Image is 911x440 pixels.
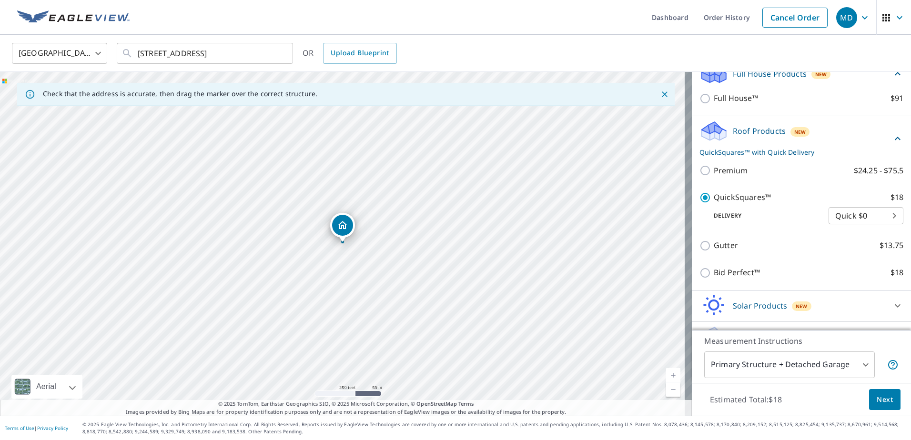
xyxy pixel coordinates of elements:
[82,421,906,435] p: © 2025 Eagle View Technologies, Inc. and Pictometry International Corp. All Rights Reserved. Repo...
[794,128,806,136] span: New
[887,359,899,370] span: Your report will include the primary structure and a detached garage if one exists.
[37,425,68,431] a: Privacy Policy
[699,325,903,348] div: Walls ProductsNew
[666,382,680,397] a: Current Level 17, Zoom Out
[218,400,474,408] span: © 2025 TomTom, Earthstar Geographics SIO, © 2025 Microsoft Corporation, ©
[458,400,474,407] a: Terms
[658,88,671,100] button: Close
[796,302,808,310] span: New
[704,335,899,347] p: Measurement Instructions
[11,375,82,399] div: Aerial
[330,213,355,242] div: Dropped pin, building 1, Residential property, 171 Woodpecker Rd Jenkintown, PA 19046
[331,47,389,59] span: Upload Blueprint
[699,211,829,220] p: Delivery
[323,43,396,64] a: Upload Blueprint
[815,70,827,78] span: New
[854,165,903,177] p: $24.25 - $75.5
[704,351,875,378] div: Primary Structure + Detached Garage
[829,202,903,229] div: Quick $0
[702,389,790,410] p: Estimated Total: $18
[33,375,59,399] div: Aerial
[714,165,748,177] p: Premium
[699,120,903,157] div: Roof ProductsNewQuickSquares™ with Quick Delivery
[762,8,828,28] a: Cancel Order
[17,10,130,25] img: EV Logo
[733,300,787,311] p: Solar Products
[714,240,738,251] p: Gutter
[714,191,771,203] p: QuickSquares™
[699,294,903,317] div: Solar ProductsNew
[877,394,893,406] span: Next
[891,191,903,203] p: $18
[714,267,760,279] p: Bid Perfect™
[5,425,34,431] a: Terms of Use
[880,240,903,251] p: $13.75
[43,90,317,98] p: Check that the address is accurate, then drag the marker over the correct structure.
[869,389,901,410] button: Next
[891,267,903,279] p: $18
[699,62,903,85] div: Full House ProductsNew
[714,92,758,104] p: Full House™
[891,92,903,104] p: $91
[733,125,786,137] p: Roof Products
[836,7,857,28] div: MD
[138,40,273,67] input: Search by address or latitude-longitude
[12,40,107,67] div: [GEOGRAPHIC_DATA]
[666,368,680,382] a: Current Level 17, Zoom In
[416,400,456,407] a: OpenStreetMap
[5,425,68,431] p: |
[733,68,807,80] p: Full House Products
[699,147,892,157] p: QuickSquares™ with Quick Delivery
[303,43,397,64] div: OR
